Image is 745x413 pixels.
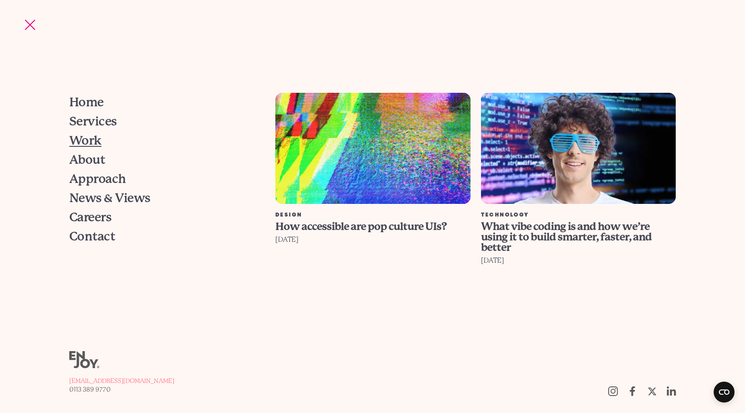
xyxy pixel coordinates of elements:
a: Contact [69,227,251,246]
a: Services [69,112,251,131]
a: News & Views [69,189,251,208]
span: What vibe coding is and how we’re using it to build smarter, faster, and better [481,220,652,254]
button: Open CMP widget [714,382,735,403]
div: Design [275,213,470,218]
span: Approach [69,173,126,185]
a: Follow us on Twitter [642,382,662,401]
span: 0113 389 9770 [69,386,111,393]
a: Follow us on Facebook [623,382,642,401]
a: https://uk.linkedin.com/company/enjoy-digital [662,382,681,401]
a: [EMAIL_ADDRESS][DOMAIN_NAME] [69,376,174,385]
a: Follow us on Instagram [603,382,623,401]
span: News & Views [69,192,150,204]
span: [EMAIL_ADDRESS][DOMAIN_NAME] [69,377,174,384]
span: Services [69,115,117,128]
button: Site navigation [21,16,39,34]
span: About [69,154,105,166]
a: Work [69,131,251,150]
span: Work [69,135,102,147]
a: Approach [69,169,251,189]
a: Careers [69,208,251,227]
a: How accessible are pop culture UIs? Design How accessible are pop culture UIs? [DATE] [270,93,475,305]
span: Careers [69,211,111,223]
a: 0113 389 9770 [69,385,174,394]
img: What vibe coding is and how we’re using it to build smarter, faster, and better [481,93,676,204]
a: What vibe coding is and how we’re using it to build smarter, faster, and better Technology What v... [476,93,681,305]
a: Home [69,93,251,112]
div: [DATE] [481,254,676,267]
span: How accessible are pop culture UIs? [275,220,447,233]
span: Home [69,96,104,108]
div: [DATE] [275,234,470,246]
span: Contact [69,230,115,243]
a: About [69,150,251,169]
img: How accessible are pop culture UIs? [275,93,470,204]
div: Technology [481,213,676,218]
